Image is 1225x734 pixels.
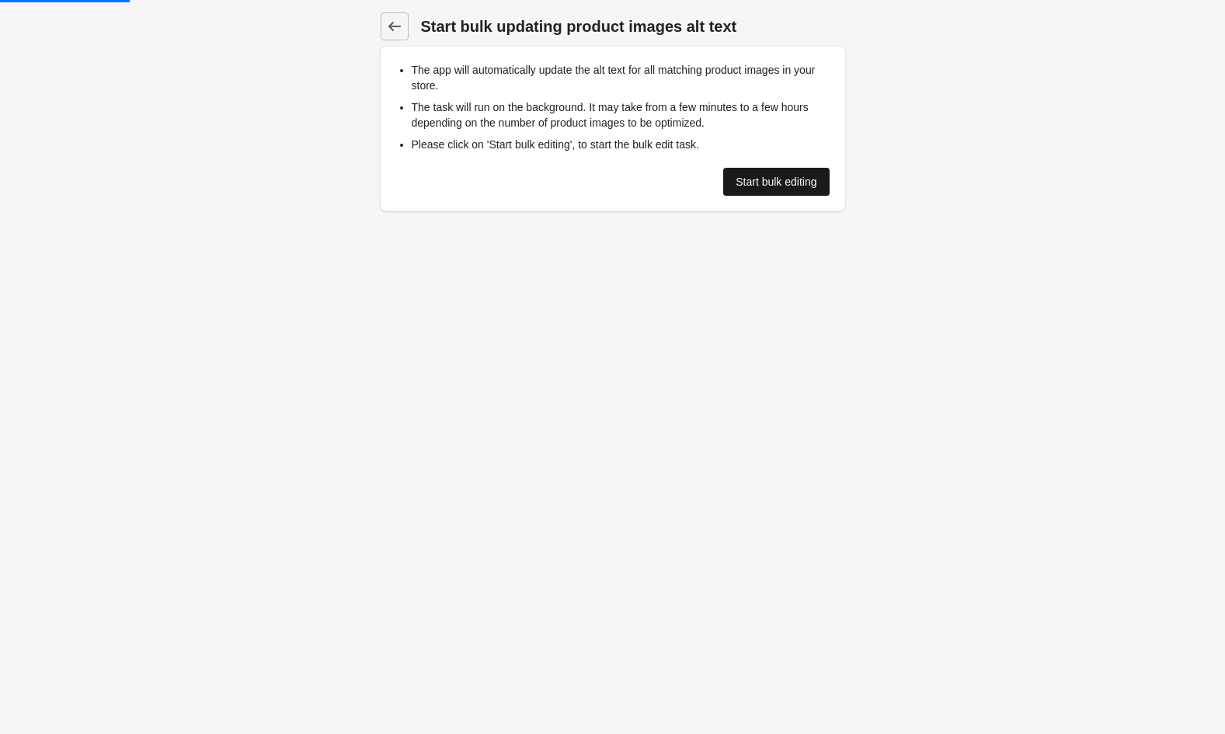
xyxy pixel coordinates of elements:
li: Please click on 'Start bulk editing', to start the bulk edit task. [412,137,830,152]
div: Start bulk editing [736,176,816,188]
li: The task will run on the background. It may take from a few minutes to a few hours depending on t... [412,99,830,130]
a: Start bulk editing [723,168,829,196]
li: The app will automatically update the alt text for all matching product images in your store. [412,62,830,93]
h1: Start bulk updating product images alt text [421,16,845,37]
